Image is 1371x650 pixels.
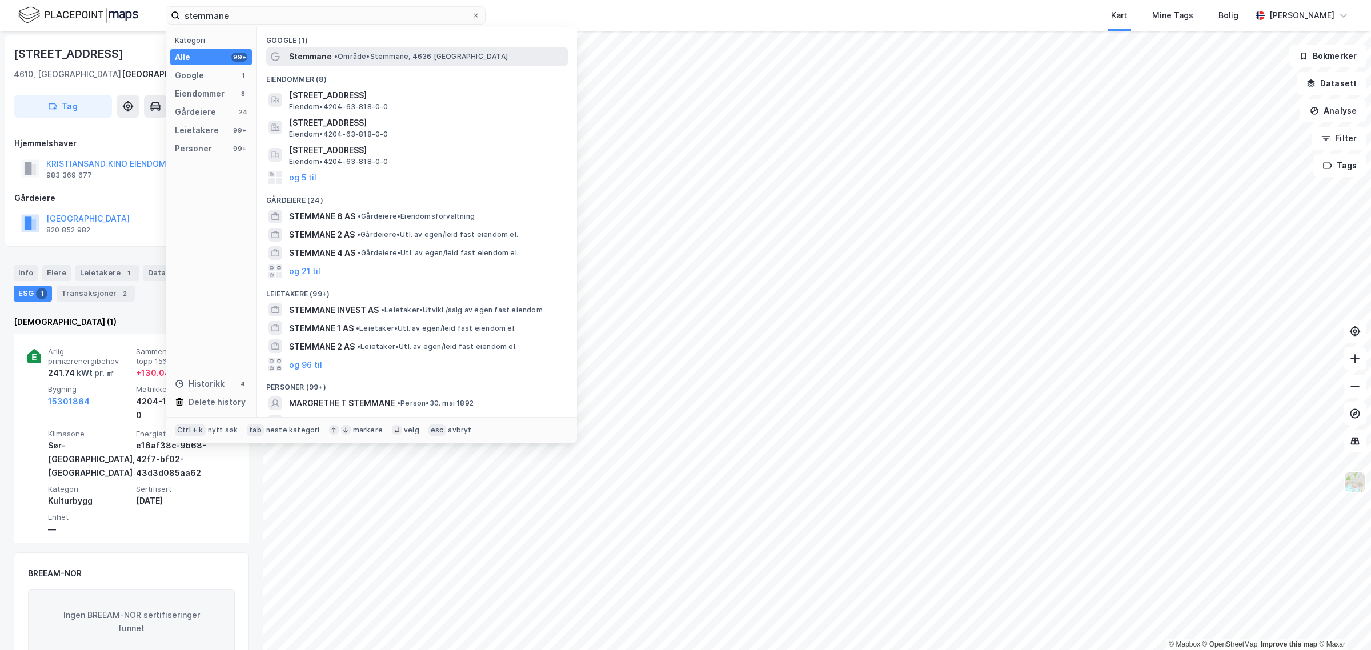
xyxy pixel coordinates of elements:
button: Bokmerker [1289,45,1366,67]
span: • [381,306,384,314]
div: Kontrollprogram for chat [1314,595,1371,650]
div: Info [14,265,38,281]
div: 983 369 677 [46,171,92,180]
div: Google (1) [257,27,577,47]
span: Eiendom • 4204-63-818-0-0 [289,102,388,111]
span: Årlig primærenergibehov [48,347,131,367]
div: Eiendommer [175,87,225,101]
div: [DEMOGRAPHIC_DATA] (1) [14,315,249,329]
div: ESG [14,286,52,302]
div: avbryt [448,426,471,435]
div: Bolig [1218,9,1238,22]
div: 4204-150-1469-0-0 [136,395,219,422]
div: BREEAM-NOR [28,567,82,580]
div: Alle [175,50,190,64]
span: Enhet [48,512,131,522]
div: markere [353,426,383,435]
span: Gårdeiere • Utl. av egen/leid fast eiendom el. [358,248,519,258]
div: 820 852 982 [46,226,90,235]
div: Delete history [189,395,246,409]
div: neste kategori [266,426,320,435]
span: Sammenlignet med topp 15% [136,347,219,367]
span: STEMMANE 6 AS [289,210,355,223]
div: 8 [238,89,247,98]
div: [DATE] [136,494,219,508]
a: Mapbox [1169,640,1200,648]
span: Matrikkel [136,384,219,394]
div: Google [175,69,204,82]
div: Sør-[GEOGRAPHIC_DATA], [GEOGRAPHIC_DATA] [48,439,131,480]
div: tab [247,424,264,436]
div: kWt pr. ㎡ [75,366,114,380]
div: Historikk [175,377,225,391]
div: Mine Tags [1152,9,1193,22]
span: [STREET_ADDRESS] [289,89,563,102]
div: Transaksjoner [57,286,135,302]
span: Stemmane [289,50,332,63]
div: Datasett [143,265,186,281]
span: STEMMANE 2 AS [289,340,355,354]
div: Kulturbygg [48,494,131,508]
span: Leietaker • Utl. av egen/leid fast eiendom el. [357,342,517,351]
div: 241.74 [48,366,114,380]
span: • [358,212,361,220]
span: Bygning [48,384,131,394]
span: • [358,248,361,257]
button: Filter [1312,127,1366,150]
a: Improve this map [1261,640,1317,648]
div: 99+ [231,126,247,135]
div: Gårdeiere [175,105,216,119]
div: Eiere [42,265,71,281]
div: nytt søk [208,426,238,435]
div: 1 [36,288,47,299]
button: og 5 til [289,171,316,184]
span: Klimasone [48,429,131,439]
div: Gårdeiere [14,191,248,205]
span: STEMMANE 1 AS [289,322,354,335]
div: 4 [238,379,247,388]
span: Gårdeiere • Eiendomsforvaltning [358,212,475,221]
div: Ctrl + k [175,424,206,436]
button: 15301864 [48,395,90,408]
span: [PERSON_NAME] [289,415,355,428]
span: Energiattest [136,429,219,439]
span: Område • Stemmane, 4636 [GEOGRAPHIC_DATA] [334,52,508,61]
div: Gårdeiere (24) [257,187,577,207]
button: Tag [14,95,112,118]
button: og 21 til [289,264,320,278]
span: Gårdeiere • Utl. av egen/leid fast eiendom el. [357,230,518,239]
div: 4610, [GEOGRAPHIC_DATA] [14,67,121,81]
button: Tags [1313,154,1366,177]
span: • [397,399,400,407]
div: Leietakere (99+) [257,280,577,301]
div: 99+ [231,53,247,62]
div: 2 [119,288,130,299]
div: [GEOGRAPHIC_DATA], 150/1469 [122,67,249,81]
span: Person • 30. mai 1892 [397,399,474,408]
div: [PERSON_NAME] [1269,9,1334,22]
div: Kart [1111,9,1127,22]
div: Eiendommer (8) [257,66,577,86]
button: Analyse [1300,99,1366,122]
div: 99+ [231,144,247,153]
div: Hjemmelshaver [14,137,248,150]
div: + 130.04 kWt pr. ㎡ [136,366,210,380]
span: Eiendom • 4204-63-818-0-0 [289,157,388,166]
div: 24 [238,107,247,117]
span: [STREET_ADDRESS] [289,143,563,157]
input: Søk på adresse, matrikkel, gårdeiere, leietakere eller personer [180,7,471,24]
div: e16af38c-9b68-42f7-bf02-43d3d085aa62 [136,439,219,480]
img: Z [1344,471,1366,493]
div: Personer (99+) [257,374,577,394]
iframe: Chat Widget [1314,595,1371,650]
span: STEMMANE 4 AS [289,246,355,260]
span: Eiendom • 4204-63-818-0-0 [289,130,388,139]
div: 1 [123,267,134,279]
span: STEMMANE 2 AS [289,228,355,242]
span: Leietaker • Utl. av egen/leid fast eiendom el. [356,324,516,333]
div: esc [428,424,446,436]
span: [STREET_ADDRESS] [289,116,563,130]
div: Leietakere [175,123,219,137]
span: Kategori [48,484,131,494]
a: OpenStreetMap [1202,640,1258,648]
